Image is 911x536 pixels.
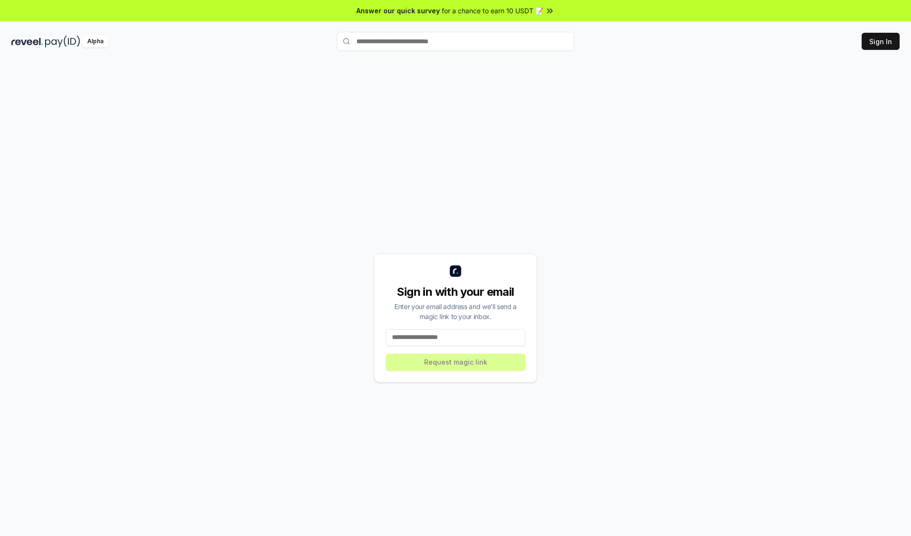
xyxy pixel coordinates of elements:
img: logo_small [450,265,461,277]
button: Sign In [862,33,900,50]
span: Answer our quick survey [356,6,440,16]
div: Alpha [82,36,109,47]
img: pay_id [45,36,80,47]
div: Enter your email address and we’ll send a magic link to your inbox. [386,301,525,321]
span: for a chance to earn 10 USDT 📝 [442,6,543,16]
img: reveel_dark [11,36,43,47]
div: Sign in with your email [386,284,525,300]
